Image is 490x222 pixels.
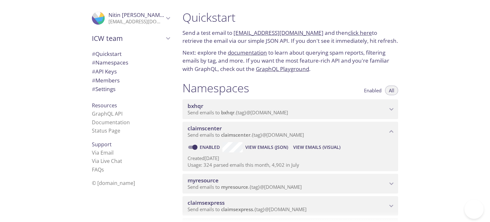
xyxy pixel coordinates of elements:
[182,99,398,119] div: bxhqr namespace
[245,143,288,151] span: View Emails (JSON)
[92,85,115,93] span: Settings
[92,59,95,66] span: #
[182,122,398,142] div: claimscenter namespace
[221,132,250,138] span: claimscenter
[92,157,122,165] a: Via Live Chat
[92,110,122,117] a: GraphQL API
[385,86,398,95] button: All
[188,177,219,184] span: myresource
[182,196,398,216] div: claimsexpress namespace
[92,68,95,75] span: #
[87,8,175,29] div: Nitin Jindal
[92,34,164,43] span: ICW team
[92,68,117,75] span: API Keys
[92,77,120,84] span: Members
[92,85,95,93] span: #
[92,77,95,84] span: #
[101,166,104,173] span: s
[87,30,175,47] div: ICW team
[92,141,112,148] span: Support
[188,184,302,190] span: Send emails to . {tag} @[DOMAIN_NAME]
[92,166,104,173] a: FAQ
[293,143,340,151] span: View Emails (Visual)
[188,102,203,110] span: bxhqr
[256,65,309,73] a: GraphQL Playground
[243,142,291,152] button: View Emails (JSON)
[221,206,253,212] span: claimsexpress
[464,200,484,219] iframe: Help Scout Beacon - Open
[182,49,398,73] p: Next: explore the to learn about querying spam reports, filtering emails by tag, and more. If you...
[188,132,304,138] span: Send emails to . {tag} @[DOMAIN_NAME]
[92,149,114,156] a: Via Email
[182,29,398,45] p: Send a test email to and then to retrieve the email via our simple JSON API. If you don't see it ...
[87,67,175,76] div: API Keys
[87,50,175,58] div: Quickstart
[92,102,117,109] span: Resources
[234,29,323,36] a: [EMAIL_ADDRESS][DOMAIN_NAME]
[92,50,95,57] span: #
[360,86,385,95] button: Enabled
[188,125,222,132] span: claimscenter
[182,10,398,25] h1: Quickstart
[291,142,343,152] button: View Emails (Visual)
[108,11,165,19] span: Nitin [PERSON_NAME]
[182,174,398,194] div: myresource namespace
[188,109,288,116] span: Send emails to . {tag} @[DOMAIN_NAME]
[199,144,222,150] a: Enabled
[87,76,175,85] div: Members
[92,180,135,187] span: © [DOMAIN_NAME]
[221,184,248,190] span: myresource
[92,59,128,66] span: Namespaces
[188,206,307,212] span: Send emails to . {tag} @[DOMAIN_NAME]
[188,199,225,206] span: claimsexpress
[87,85,175,94] div: Team Settings
[87,58,175,67] div: Namespaces
[92,50,122,57] span: Quickstart
[92,119,130,126] a: Documentation
[221,109,234,116] span: bxhqr
[188,155,393,162] p: Created [DATE]
[108,19,164,25] p: [EMAIL_ADDRESS][DOMAIN_NAME]
[188,162,393,168] p: Usage: 324 parsed emails this month, 4,902 in July
[228,49,267,56] a: documentation
[182,81,249,95] h1: Namespaces
[348,29,372,36] a: click here
[92,127,120,134] a: Status Page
